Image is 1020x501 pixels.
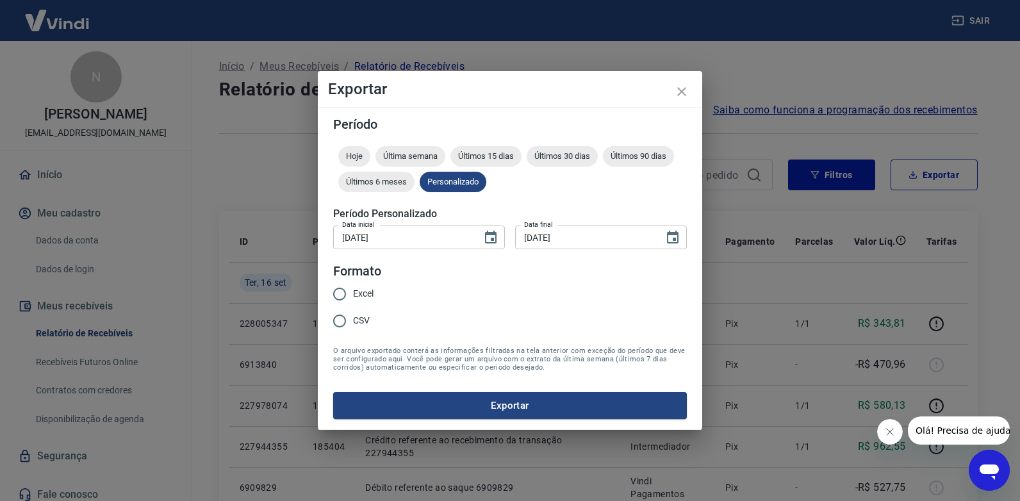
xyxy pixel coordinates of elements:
[877,419,903,445] iframe: Fechar mensagem
[527,151,598,161] span: Últimos 30 dias
[375,146,445,167] div: Última semana
[420,172,486,192] div: Personalizado
[660,225,686,250] button: Choose date, selected date is 17 de set de 2025
[342,220,375,229] label: Data inicial
[524,220,553,229] label: Data final
[333,262,381,281] legend: Formato
[450,151,522,161] span: Últimos 15 dias
[969,450,1010,491] iframe: Botão para abrir a janela de mensagens
[375,151,445,161] span: Última semana
[353,287,374,300] span: Excel
[908,416,1010,445] iframe: Mensagem da empresa
[450,146,522,167] div: Últimos 15 dias
[333,226,473,249] input: DD/MM/YYYY
[338,146,370,167] div: Hoje
[353,314,370,327] span: CSV
[603,151,674,161] span: Últimos 90 dias
[478,225,504,250] button: Choose date, selected date is 16 de set de 2025
[420,177,486,186] span: Personalizado
[603,146,674,167] div: Últimos 90 dias
[333,392,687,419] button: Exportar
[333,208,687,220] h5: Período Personalizado
[338,172,415,192] div: Últimos 6 meses
[527,146,598,167] div: Últimos 30 dias
[333,347,687,372] span: O arquivo exportado conterá as informações filtradas na tela anterior com exceção do período que ...
[515,226,655,249] input: DD/MM/YYYY
[338,151,370,161] span: Hoje
[8,9,108,19] span: Olá! Precisa de ajuda?
[666,76,697,107] button: close
[338,177,415,186] span: Últimos 6 meses
[328,81,692,97] h4: Exportar
[333,118,687,131] h5: Período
